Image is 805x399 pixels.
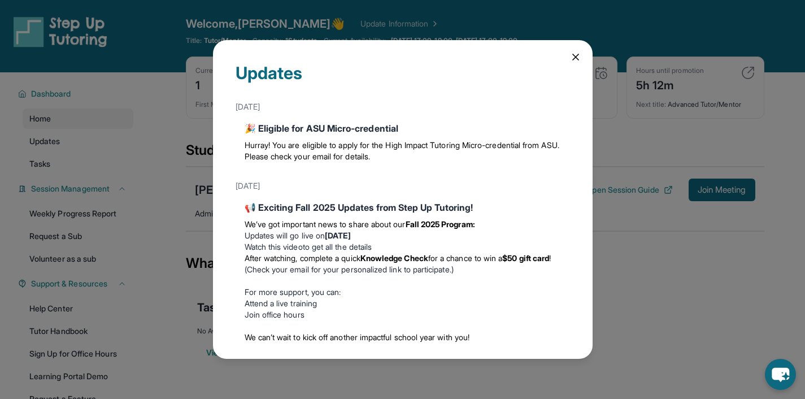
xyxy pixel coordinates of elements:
div: [DATE] [236,176,570,196]
span: Hurray! You are eligible to apply for the High Impact Tutoring Micro-credential from ASU. Please ... [245,140,559,161]
div: 🎉 Eligible for ASU Micro-credential [245,122,561,135]
li: (Check your email for your personalized link to participate.) [245,253,561,275]
span: for a chance to win a [428,253,502,263]
span: We can’t wait to kick off another impactful school year with you! [245,332,470,342]
span: After watching, complete a quick [245,253,360,263]
strong: $50 gift card [502,253,549,263]
div: [DATE] [236,357,570,377]
a: Watch this video [245,242,303,251]
strong: [DATE] [325,231,351,240]
p: For more support, you can: [245,287,561,298]
li: Updates will go live on [245,230,561,241]
strong: Fall 2025 Program: [406,219,475,229]
div: 📢 Exciting Fall 2025 Updates from Step Up Tutoring! [245,201,561,214]
a: Join office hours [245,310,304,319]
span: We’ve got important news to share about our [245,219,406,229]
span: ! [549,253,551,263]
div: Updates [236,63,570,97]
li: to get all the details [245,241,561,253]
button: chat-button [765,359,796,390]
strong: Knowledge Check [360,253,428,263]
div: [DATE] [236,97,570,117]
a: Attend a live training [245,298,317,308]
